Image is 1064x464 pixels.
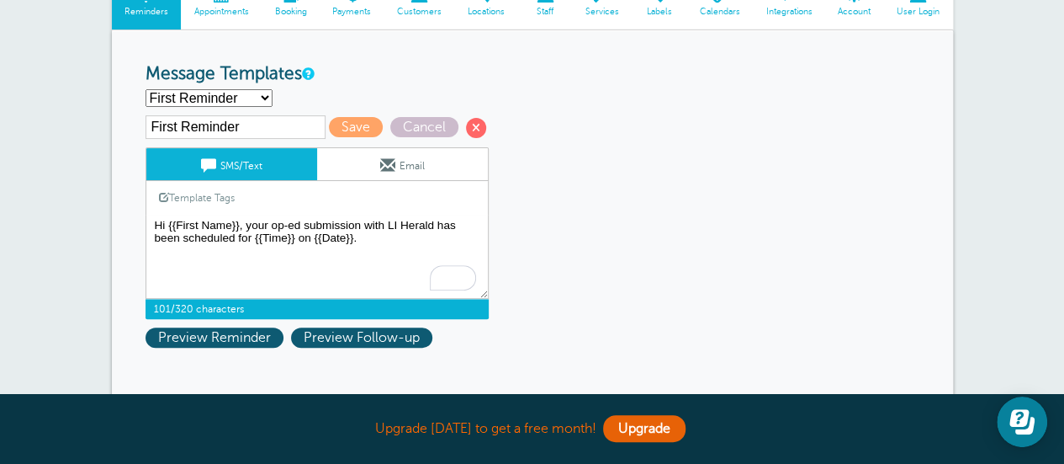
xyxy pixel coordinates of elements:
[146,64,919,85] h3: Message Templates
[329,120,390,135] a: Save
[146,328,283,348] span: Preview Reminder
[640,7,678,17] span: Labels
[761,7,817,17] span: Integrations
[393,7,447,17] span: Customers
[390,120,466,135] a: Cancel
[302,68,312,79] a: This is the wording for your reminder and follow-up messages. You can create multiple templates i...
[834,7,876,17] span: Account
[328,7,376,17] span: Payments
[390,117,458,137] span: Cancel
[291,330,437,345] a: Preview Follow-up
[580,7,623,17] span: Services
[146,115,326,139] input: Template Name
[997,397,1047,447] iframe: Resource center
[270,7,311,17] span: Booking
[317,148,488,180] a: Email
[603,415,686,442] a: Upgrade
[112,411,953,447] div: Upgrade [DATE] to get a free month!
[291,328,432,348] span: Preview Follow-up
[526,7,564,17] span: Staff
[146,181,247,214] a: Template Tags
[146,215,489,299] textarea: To enrich screen reader interactions, please activate Accessibility in Grammarly extension settings
[189,7,253,17] span: Appointments
[695,7,744,17] span: Calendars
[120,7,173,17] span: Reminders
[146,148,317,180] a: SMS/Text
[146,330,291,345] a: Preview Reminder
[892,7,945,17] span: User Login
[329,117,383,137] span: Save
[463,7,510,17] span: Locations
[146,299,489,319] span: 101/320 characters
